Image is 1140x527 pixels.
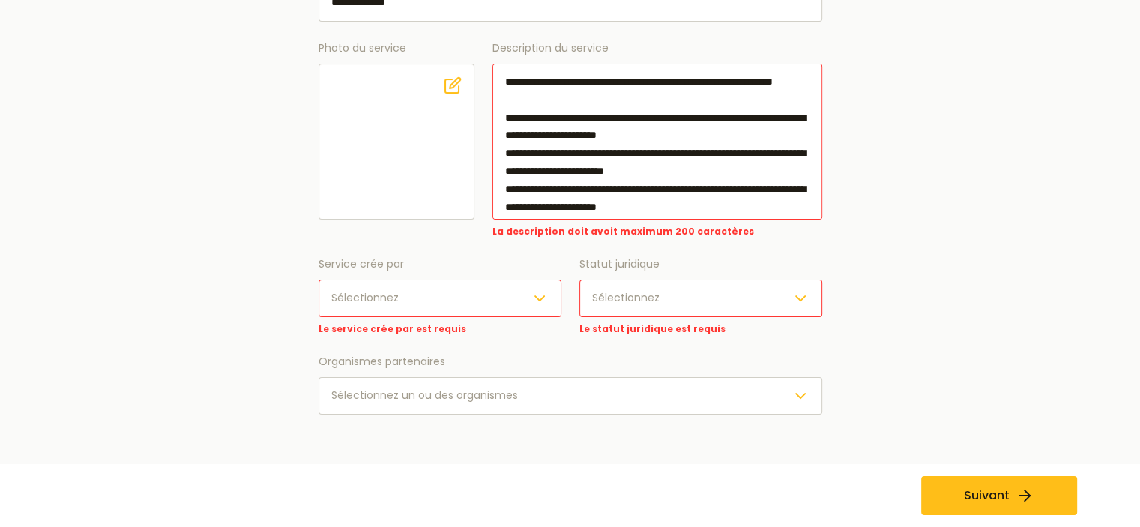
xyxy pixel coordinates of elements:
label: Service crée par [319,256,561,274]
span: Sélectionnez [592,290,660,305]
textarea: Description du service [492,64,822,220]
span: Sélectionnez un ou des organismes [331,388,518,403]
span: Suivant [964,487,1010,505]
label: Photo du service [319,40,474,238]
span: Sélectionnez [331,290,399,305]
p: Le statut juridique est requis [579,323,822,335]
label: Organismes partenaires [319,353,822,371]
label: Description du service [492,40,822,220]
label: Statut juridique [579,256,822,274]
button: Suivant [921,476,1077,515]
button: Sélectionnez [319,280,561,317]
button: Sélectionnez un ou des organismes [319,377,822,415]
p: La description doit avoit maximum 200 caractères [492,226,822,238]
button: Sélectionnez [579,280,822,317]
p: Le service crée par est requis [319,323,561,335]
